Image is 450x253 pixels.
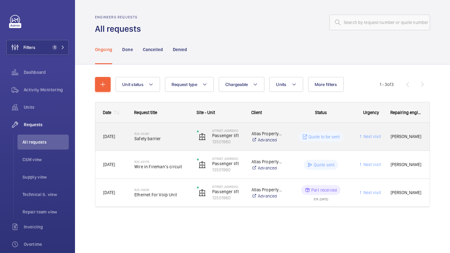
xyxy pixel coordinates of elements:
div: ETA: [DATE] [314,195,328,201]
span: Next visit [362,190,381,195]
span: [DATE] [103,162,115,167]
span: [DATE] [103,134,115,139]
p: Ongoing [95,46,112,53]
span: Repair team view [22,209,69,215]
p: 13501960 [212,195,243,201]
span: CSM view [22,156,69,163]
span: [PERSON_NAME] [391,133,422,140]
a: Advanced [252,165,282,171]
span: Safety barrier [134,136,189,142]
img: elevator.svg [198,189,206,197]
p: Passenger lift [212,189,243,195]
p: [STREET_ADDRESS] [212,129,243,132]
span: Units [276,82,286,87]
p: Atlas Property Letting & Services Ltd [252,159,282,165]
input: Search by request number or quote number [329,15,430,30]
p: Cancelled [143,46,163,53]
button: Unit status [116,77,160,92]
span: Site - Unit [197,110,215,115]
span: Activity Monitoring [24,87,69,93]
h2: Engineers requests [95,15,145,19]
span: Status [315,110,327,115]
span: Request title [134,110,157,115]
span: Requests [24,122,69,128]
span: Wire in Fireman’s circuit [134,164,189,170]
span: 1 [52,45,57,50]
span: More filters [315,82,337,87]
a: Advanced [252,193,282,199]
span: [PERSON_NAME] [391,189,422,196]
p: Atlas Property Letting & Services Ltd [252,131,282,137]
p: [STREET_ADDRESS] [212,157,243,160]
span: Dashboard [24,69,69,75]
span: Request type [172,82,197,87]
h2: R25-05381 [134,132,189,136]
span: Next visit [362,162,381,167]
img: elevator.svg [198,133,206,141]
span: Supply view [22,174,69,180]
span: Repairing engineer [390,110,422,115]
span: Technical S. view [22,191,69,198]
span: All requests [22,139,69,145]
p: Passenger lift [212,160,243,167]
span: 1 - 3 3 [380,82,394,87]
div: Date [103,110,111,115]
span: [DATE] [103,190,115,195]
h2: R25-00176 [134,160,189,164]
p: 13501960 [212,167,243,173]
p: [STREET_ADDRESS] [212,185,243,189]
span: Unit status [122,82,143,87]
span: Next visit [362,134,381,139]
span: Filters [23,44,35,50]
p: Passenger lift [212,132,243,139]
button: Chargeable [219,77,265,92]
p: Done [122,46,132,53]
button: Filters1 [6,40,69,55]
span: Overtime [24,241,69,247]
p: 13501960 [212,139,243,145]
button: Units [269,77,303,92]
h2: R25-09239 [134,188,189,192]
p: Denied [173,46,187,53]
p: Quote sent [314,162,335,168]
p: Part received [311,187,337,193]
h1: All requests [95,23,145,35]
button: Request type [165,77,214,92]
span: Client [251,110,262,115]
span: Chargeable [225,82,248,87]
span: Units [24,104,69,110]
span: [PERSON_NAME] [391,161,422,168]
img: elevator.svg [198,161,206,169]
span: of [387,82,391,87]
span: Ethernet For Voip Unit [134,192,189,198]
button: More filters [308,77,344,92]
span: Urgency [363,110,379,115]
p: Atlas Property Letting & Services Ltd [252,187,282,193]
a: Advanced [252,137,282,143]
p: Quote to be sent [308,134,340,140]
span: Invoicing [24,224,69,230]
